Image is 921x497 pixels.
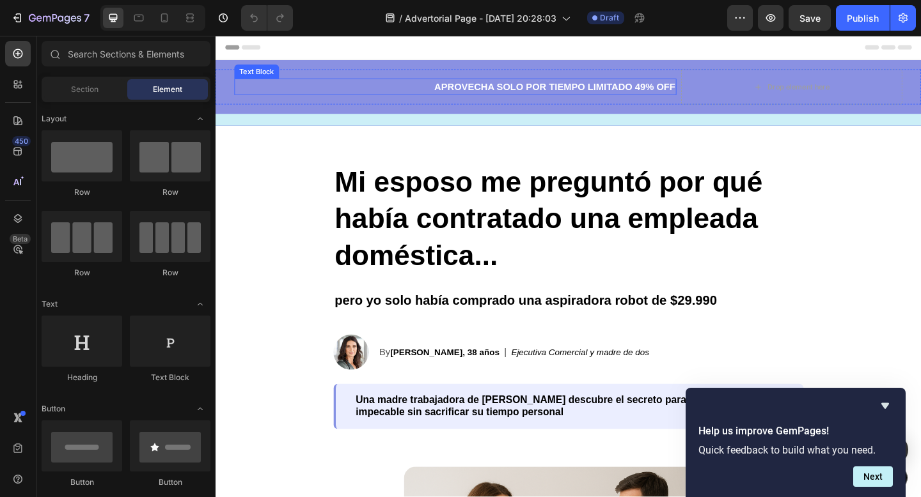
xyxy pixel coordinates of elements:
h2: Help us improve GemPages! [698,424,893,439]
div: 450 [12,136,31,146]
button: Hide survey [878,398,893,413]
p: 7 [84,10,90,26]
div: Row [130,187,210,198]
img: gempages_585710647644259011-d27f964a-d247-41f2-803b-a0c867624636.jpg [128,325,166,363]
span: / [399,11,402,25]
span: Toggle open [190,399,210,419]
strong: Una madre trabajadora de [PERSON_NAME] descubre el secreto para tener una casa impecable sin sacr... [152,390,591,416]
span: Element [153,84,182,95]
strong: pero yo solo había comprado una aspiradora robot de $29.990 [129,280,545,296]
span: Toggle open [190,294,210,314]
div: Row [130,267,210,279]
button: Next question [853,466,893,487]
div: Beta [10,234,31,244]
span: Section [71,84,98,95]
p: | [313,337,316,352]
div: Drop element here [601,50,668,61]
div: Button [42,477,122,488]
div: Help us improve GemPages! [698,398,893,487]
button: 7 [5,5,95,31]
span: Draft [600,12,619,24]
div: Row [42,187,122,198]
p: Quick feedback to build what you need. [698,444,893,456]
iframe: Design area [216,36,921,497]
span: Advertorial Page - [DATE] 20:28:03 [405,11,556,25]
p: By [178,337,308,352]
i: Ejecutiva Comercial y madre de dos [322,339,472,349]
div: Row [42,267,122,279]
input: Search Sections & Elements [42,41,210,66]
div: Heading [42,372,122,383]
span: Layout [42,113,67,125]
div: Button [130,477,210,488]
span: Toggle open [190,109,210,129]
span: Text [42,298,58,310]
strong: [PERSON_NAME], 38 años [190,339,309,349]
span: Button [42,403,65,415]
button: Publish [836,5,890,31]
div: Undo/Redo [241,5,293,31]
div: Text Block [130,372,210,383]
strong: Mi esposo me preguntó por qué había contratado una empleada doméstica... [129,142,595,256]
div: Publish [847,11,879,25]
button: Save [789,5,831,31]
span: Save [799,13,821,24]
